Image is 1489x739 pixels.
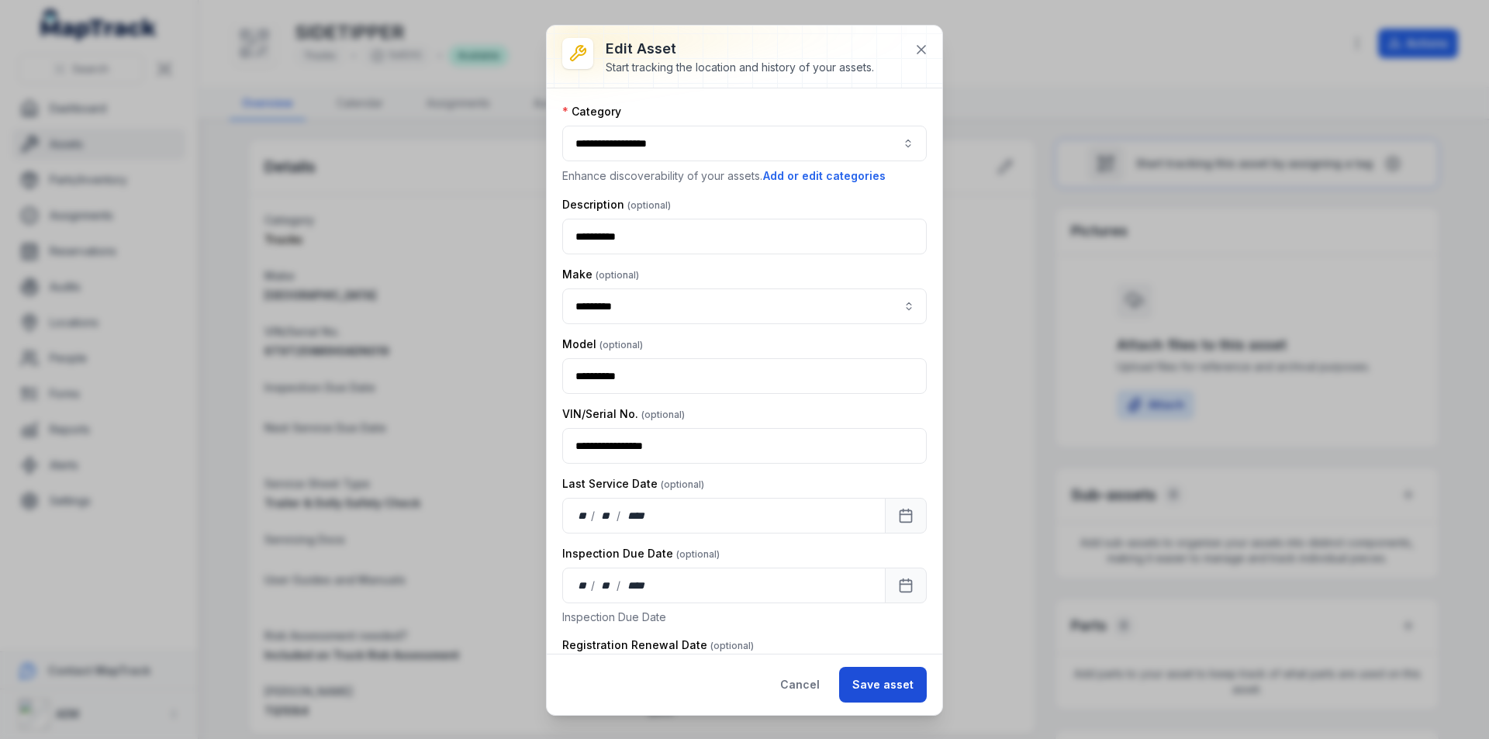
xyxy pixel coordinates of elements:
[562,197,671,212] label: Description
[622,578,651,593] div: year,
[839,667,927,703] button: Save asset
[606,38,874,60] h3: Edit asset
[562,267,639,282] label: Make
[562,406,685,422] label: VIN/Serial No.
[562,476,704,492] label: Last Service Date
[885,498,927,534] button: Calendar
[596,508,617,523] div: month,
[617,508,622,523] div: /
[767,667,833,703] button: Cancel
[575,578,591,593] div: day,
[596,578,617,593] div: month,
[562,610,927,625] p: Inspection Due Date
[606,60,874,75] div: Start tracking the location and history of your assets.
[562,546,720,561] label: Inspection Due Date
[575,508,591,523] div: day,
[591,508,596,523] div: /
[562,167,927,185] p: Enhance discoverability of your assets.
[885,568,927,603] button: Calendar
[562,637,754,653] label: Registration Renewal Date
[562,104,621,119] label: Category
[762,167,886,185] button: Add or edit categories
[591,578,596,593] div: /
[562,337,643,352] label: Model
[622,508,651,523] div: year,
[562,288,927,324] input: asset-edit:cf[8261eee4-602e-4976-b39b-47b762924e3f]-label
[617,578,622,593] div: /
